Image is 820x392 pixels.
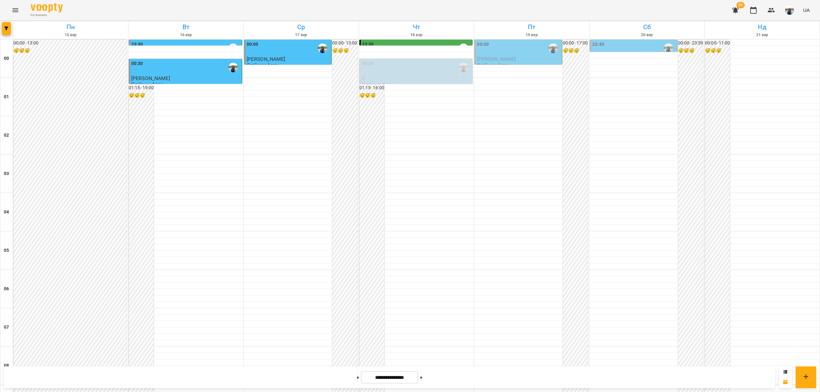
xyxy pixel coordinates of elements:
[13,47,127,54] h6: 😴😴😴
[563,47,588,54] h6: 😴😴😴
[475,22,588,32] h6: Пт
[362,82,395,87] p: Олійник Алла
[247,56,285,62] span: [PERSON_NAME]
[548,44,558,53] img: Олійник Алла
[4,209,9,216] h6: 04
[705,40,730,47] h6: 00:00 - 11:00
[664,44,673,53] img: Олійник Алла
[362,76,471,81] p: 0
[785,6,794,15] img: 79bf113477beb734b35379532aeced2e.jpg
[705,47,730,54] h6: 😴😴😴
[475,32,588,38] h6: 19 вер
[477,56,516,62] span: [PERSON_NAME]
[4,324,9,331] h6: 07
[131,82,164,87] p: Олійник Алла
[360,32,473,38] h6: 18 вер
[590,22,703,32] h6: Сб
[129,32,242,38] h6: 16 вер
[13,40,127,47] h6: 00:00 - 13:00
[228,63,238,72] img: Олійник Алла
[129,22,242,32] h6: Вт
[4,132,9,139] h6: 02
[247,62,279,68] p: Олійник Алла
[31,13,63,17] span: For Business
[129,84,154,92] h6: 01:15 - 19:00
[31,3,63,12] img: Voopty Logo
[4,247,9,254] h6: 05
[131,60,143,67] label: 00:30
[678,47,703,54] h6: 😴😴😴
[592,41,604,48] label: 23:40
[332,40,357,47] h6: 00:00 - 13:00
[803,7,810,13] span: UA
[459,44,468,53] img: Олійник Алла
[131,41,143,48] label: 23:30
[247,41,258,48] label: 00:00
[590,32,703,38] h6: 20 вер
[459,63,468,72] img: Олійник Алла
[360,22,473,32] h6: Чт
[228,44,238,53] img: Олійник Алла
[359,92,384,99] h6: 😴😴😴
[14,32,127,38] h6: 15 вер
[14,22,127,32] h6: Пн
[8,3,23,18] button: Menu
[678,40,703,47] h6: 00:00 - 23:59
[131,75,170,81] span: [PERSON_NAME]
[4,362,9,369] h6: 08
[563,40,588,47] h6: 00:00 - 17:00
[706,22,819,32] h6: Нд
[477,62,510,68] p: Олійник Алла
[4,55,9,62] h6: 00
[359,84,384,92] h6: 01:15 - 16:00
[362,60,374,67] label: 00:30
[245,22,358,32] h6: Ср
[129,92,154,99] h6: 😴😴😴
[800,4,812,16] button: UA
[4,285,9,292] h6: 06
[4,170,9,177] h6: 03
[318,44,327,53] img: Олійник Алла
[245,32,358,38] h6: 17 вер
[362,41,374,48] label: 23:30
[477,41,489,48] label: 00:00
[736,2,745,8] span: 39
[332,47,357,54] h6: 😴😴😴
[4,93,9,100] h6: 01
[706,32,819,38] h6: 21 вер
